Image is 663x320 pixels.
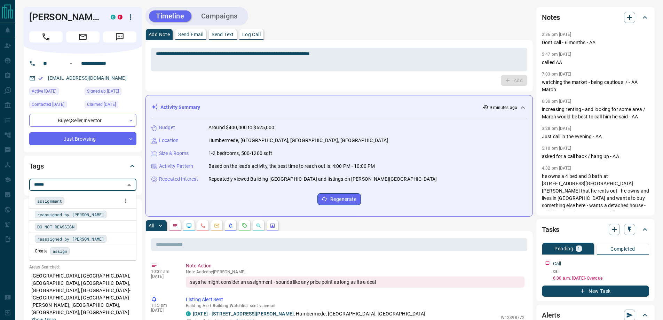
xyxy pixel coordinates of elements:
[242,223,247,228] svg: Requests
[151,101,527,114] div: Activity Summary9 minutes ago
[124,180,134,190] button: Close
[542,286,649,297] button: New Task
[48,75,127,81] a: [EMAIL_ADDRESS][DOMAIN_NAME]
[200,223,206,228] svg: Calls
[208,163,375,170] p: Based on the lead's activity, the best time to reach out is: 4:00 PM - 10:00 PM
[172,223,178,228] svg: Notes
[208,150,273,157] p: 1-2 bedrooms, 500-1200 sqft
[208,137,388,144] p: Humbermede, [GEOGRAPHIC_DATA], [GEOGRAPHIC_DATA], [GEOGRAPHIC_DATA]
[103,31,136,42] span: Message
[66,31,100,42] span: Email
[542,99,571,104] p: 6:30 pm [DATE]
[542,126,571,131] p: 3:28 pm [DATE]
[37,223,74,230] span: DO NOT REASSIGN
[542,52,571,57] p: 5:47 pm [DATE]
[193,310,426,318] p: , Humbermede, [GEOGRAPHIC_DATA], [GEOGRAPHIC_DATA]
[208,175,437,183] p: Repeatedly viewed Building [GEOGRAPHIC_DATA] and listings on [PERSON_NAME][GEOGRAPHIC_DATA]
[29,114,136,127] div: Buyer , Seller , Investor
[542,133,649,140] p: Just call in the evening - AA
[610,247,635,251] p: Completed
[317,193,361,205] button: Regenerate
[542,166,571,171] p: 4:32 pm [DATE]
[53,248,68,255] span: assign
[213,303,248,308] span: Building Watchlist
[490,104,517,111] p: 9 minutes ago
[159,175,198,183] p: Repeated Interest
[542,39,649,46] p: Dont call - 6 months - AA
[178,32,203,37] p: Send Email
[214,223,220,228] svg: Emails
[542,106,649,120] p: increasing renting - and looking for some area / March would be best to call him he said - AA
[85,101,136,110] div: Thu May 27 2021
[29,264,136,270] p: Areas Searched:
[29,87,81,97] div: Sat Jun 21 2025
[37,235,104,242] span: reassigned by [PERSON_NAME]
[194,10,245,22] button: Campaigns
[542,79,649,93] p: watching the market - being cautious / - AA March
[29,31,63,42] span: Call
[29,101,81,110] div: Fri Dec 20 2024
[159,137,179,144] p: Location
[228,223,234,228] svg: Listing Alerts
[208,124,275,131] p: Around $400,000 to $625,000
[542,153,649,160] p: asked for a call back / hang up - AA
[151,274,175,279] p: [DATE]
[32,88,56,95] span: Active [DATE]
[553,260,561,267] p: Call
[149,223,154,228] p: All
[29,11,100,23] h1: [PERSON_NAME]
[553,268,649,274] p: call
[151,308,175,313] p: [DATE]
[542,12,560,23] h2: Notes
[29,161,44,172] h2: Tags
[542,146,571,151] p: 5:10 pm [DATE]
[542,173,649,224] p: he owns a 4 bed and 3 bath at [STREET_ADDRESS][GEOGRAPHIC_DATA][PERSON_NAME] that he rents out - ...
[212,32,234,37] p: Send Text
[256,223,261,228] svg: Opportunities
[270,223,275,228] svg: Agent Actions
[554,246,573,251] p: Pending
[186,276,524,288] div: says he might consider an assignment - sounds like any price point as long as its a deal
[149,10,191,22] button: Timeline
[186,270,524,274] p: Note Added by [PERSON_NAME]
[542,221,649,238] div: Tasks
[542,72,571,77] p: 7:03 pm [DATE]
[35,248,47,254] p: Create
[553,275,649,281] p: 6:00 a.m. [DATE] - Overdue
[542,59,649,66] p: called AA
[37,211,104,218] span: reassigned by [PERSON_NAME]
[149,32,170,37] p: Add Note
[38,76,43,81] svg: Email Verified
[159,163,193,170] p: Activity Pattern
[29,132,136,145] div: Just Browsing
[242,32,261,37] p: Log Call
[151,303,175,308] p: 1:15 pm
[87,101,116,108] span: Claimed [DATE]
[577,246,580,251] p: 1
[118,15,123,19] div: property.ca
[186,296,524,303] p: Listing Alert Sent
[37,197,62,204] span: assignment
[193,311,294,317] a: [DATE] - [STREET_ADDRESS][PERSON_NAME]
[186,262,524,270] p: Note Action
[67,59,75,68] button: Open
[159,150,189,157] p: Size & Rooms
[87,88,119,95] span: Signed up [DATE]
[32,101,64,108] span: Contacted [DATE]
[186,311,191,316] div: condos.ca
[542,32,571,37] p: 2:36 pm [DATE]
[186,303,524,308] p: Building Alert : - sent via email
[151,269,175,274] p: 10:32 am
[85,87,136,97] div: Sun Jul 29 2018
[542,9,649,26] div: Notes
[186,223,192,228] svg: Lead Browsing Activity
[111,15,116,19] div: condos.ca
[160,104,200,111] p: Activity Summary
[29,158,136,174] div: Tags
[159,124,175,131] p: Budget
[542,224,559,235] h2: Tasks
